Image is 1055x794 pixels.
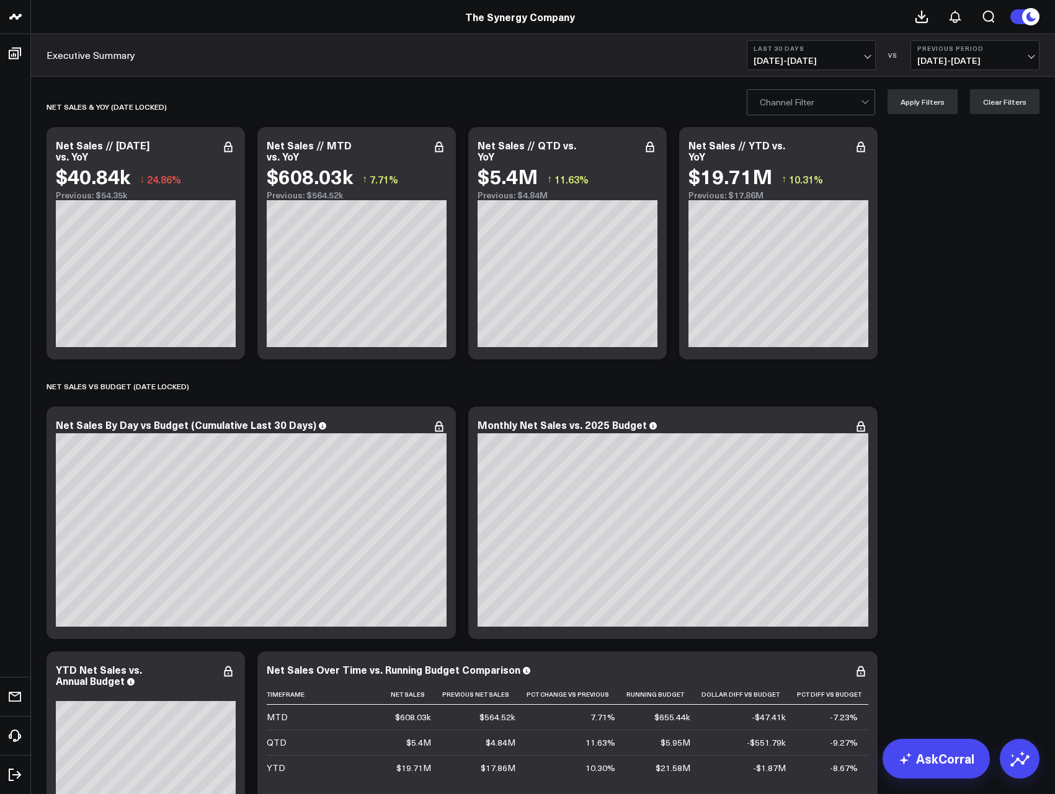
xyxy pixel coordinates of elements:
[267,190,447,200] div: Previous: $564.52k
[688,165,772,187] div: $19.71M
[554,172,589,186] span: 11.63%
[656,762,690,774] div: $21.58M
[267,762,285,774] div: YTD
[267,711,288,723] div: MTD
[585,762,615,774] div: 10.30%
[830,736,858,749] div: -9.27%
[882,51,904,59] div: VS
[56,165,130,187] div: $40.84k
[590,711,615,723] div: 7.71%
[701,684,797,705] th: Dollar Diff Vs Budget
[688,138,785,163] div: Net Sales // YTD vs. YoY
[442,684,527,705] th: Previous Net Sales
[486,736,515,749] div: $4.84M
[830,762,858,774] div: -8.67%
[406,736,431,749] div: $5.4M
[789,172,823,186] span: 10.31%
[147,172,181,186] span: 24.86%
[585,736,615,749] div: 11.63%
[626,684,701,705] th: Running Budget
[56,138,149,163] div: Net Sales // [DATE] vs. YoY
[478,418,647,431] div: Monthly Net Sales vs. 2025 Budget
[47,372,189,400] div: NET SALES vs BUDGET (date locked)
[797,684,869,705] th: Pct Diff Vs Budget
[362,171,367,187] span: ↑
[465,10,575,24] a: The Synergy Company
[395,711,431,723] div: $608.03k
[527,684,626,705] th: Pct Change Vs Previous
[747,736,786,749] div: -$551.79k
[910,40,1039,70] button: Previous Period[DATE]-[DATE]
[56,663,142,687] div: YTD Net Sales vs. Annual Budget
[267,736,287,749] div: QTD
[547,171,552,187] span: ↑
[370,172,398,186] span: 7.71%
[47,48,135,62] a: Executive Summary
[830,711,858,723] div: -7.23%
[661,736,690,749] div: $5.95M
[888,89,958,114] button: Apply Filters
[970,89,1039,114] button: Clear Filters
[479,711,515,723] div: $564.52k
[478,165,538,187] div: $5.4M
[917,56,1033,66] span: [DATE] - [DATE]
[140,171,145,187] span: ↓
[481,762,515,774] div: $17.86M
[47,92,167,121] div: net sales & yoy (date locked)
[267,684,391,705] th: Timeframe
[753,762,786,774] div: -$1.87M
[391,684,442,705] th: Net Sales
[752,711,786,723] div: -$47.41k
[754,45,869,52] b: Last 30 Days
[56,190,236,200] div: Previous: $54.35k
[396,762,431,774] div: $19.71M
[478,138,576,163] div: Net Sales // QTD vs. YoY
[56,418,316,431] div: Net Sales By Day vs Budget (Cumulative Last 30 Days)
[478,190,657,200] div: Previous: $4.84M
[688,190,868,200] div: Previous: $17.86M
[917,45,1033,52] b: Previous Period
[883,739,990,779] a: AskCorral
[781,171,786,187] span: ↑
[747,40,876,70] button: Last 30 Days[DATE]-[DATE]
[267,138,352,163] div: Net Sales // MTD vs. YoY
[654,711,690,723] div: $655.44k
[267,165,353,187] div: $608.03k
[267,663,520,676] div: Net Sales Over Time vs. Running Budget Comparison
[754,56,869,66] span: [DATE] - [DATE]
